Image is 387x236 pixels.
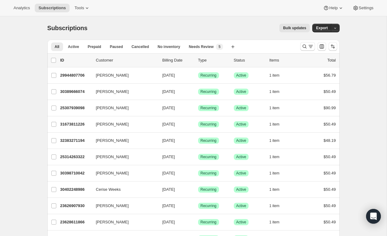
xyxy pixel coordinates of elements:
[329,6,337,10] span: Help
[96,154,129,160] span: [PERSON_NAME]
[60,170,91,176] p: 30398710042
[162,187,175,192] span: [DATE]
[316,26,328,30] span: Export
[60,57,91,63] p: ID
[60,203,91,209] p: 23626907930
[96,170,129,176] span: [PERSON_NAME]
[279,24,310,32] button: Bulk updates
[324,203,336,208] span: $50.49
[201,106,217,110] span: Recurring
[269,104,286,112] button: 1 item
[92,185,154,194] button: Cerise Weeks
[236,89,246,94] span: Active
[60,219,91,225] p: 23628611866
[132,44,149,49] span: Cancelled
[110,44,123,49] span: Paused
[269,218,286,226] button: 1 item
[60,202,336,210] div: 23626907930[PERSON_NAME][DATE]SuccessRecurringSuccessActive1 item$50.49
[71,4,94,12] button: Tools
[60,105,91,111] p: 25307939098
[198,57,229,63] div: Type
[317,42,326,51] button: Customize table column order and visibility
[283,26,306,30] span: Bulk updates
[269,169,286,178] button: 1 item
[269,87,286,96] button: 1 item
[324,154,336,159] span: $50.49
[218,44,221,49] span: 5
[349,4,377,12] button: Settings
[324,106,336,110] span: $90.99
[35,4,70,12] button: Subscriptions
[201,203,217,208] span: Recurring
[92,217,154,227] button: [PERSON_NAME]
[60,185,336,194] div: 30402248986Cerise Weeks[DATE]SuccessRecurringSuccessActive1 item$50.49
[236,171,246,176] span: Active
[60,153,336,161] div: 25314263322[PERSON_NAME][DATE]SuccessRecurringSuccessActive1 item$50.49
[269,203,280,208] span: 1 item
[96,57,158,63] p: Customer
[162,57,193,63] p: Billing Date
[96,121,129,127] span: [PERSON_NAME]
[162,220,175,224] span: [DATE]
[269,89,280,94] span: 1 item
[162,138,175,143] span: [DATE]
[38,6,66,10] span: Subscriptions
[96,138,129,144] span: [PERSON_NAME]
[319,4,347,12] button: Help
[312,24,331,32] button: Export
[92,87,154,97] button: [PERSON_NAME]
[158,44,180,49] span: No inventory
[162,122,175,126] span: [DATE]
[88,44,101,49] span: Prepaid
[201,154,217,159] span: Recurring
[55,44,59,49] span: All
[92,136,154,146] button: [PERSON_NAME]
[329,42,337,51] button: Sort the results
[201,220,217,225] span: Recurring
[228,42,238,51] button: Create new view
[96,219,129,225] span: [PERSON_NAME]
[60,169,336,178] div: 30398710042[PERSON_NAME][DATE]SuccessRecurringSuccessActive1 item$50.49
[92,103,154,113] button: [PERSON_NAME]
[201,122,217,127] span: Recurring
[269,154,280,159] span: 1 item
[269,73,280,78] span: 1 item
[269,220,280,225] span: 1 item
[68,44,79,49] span: Active
[236,220,246,225] span: Active
[10,4,34,12] button: Analytics
[96,203,129,209] span: [PERSON_NAME]
[324,73,336,78] span: $56.79
[92,168,154,178] button: [PERSON_NAME]
[162,203,175,208] span: [DATE]
[162,73,175,78] span: [DATE]
[236,154,246,159] span: Active
[269,185,286,194] button: 1 item
[201,73,217,78] span: Recurring
[359,6,373,10] span: Settings
[269,122,280,127] span: 1 item
[324,138,336,143] span: $48.19
[269,120,286,129] button: 1 item
[324,122,336,126] span: $50.49
[92,119,154,129] button: [PERSON_NAME]
[60,57,336,63] div: IDCustomerBilling DateTypeStatusItemsTotal
[269,202,286,210] button: 1 item
[269,136,286,145] button: 1 item
[234,57,265,63] p: Status
[366,209,381,224] div: Open Intercom Messenger
[162,89,175,94] span: [DATE]
[60,89,91,95] p: 30389666074
[236,106,246,110] span: Active
[60,87,336,96] div: 30389666074[PERSON_NAME][DATE]SuccessRecurringSuccessActive1 item$50.49
[269,71,286,80] button: 1 item
[201,187,217,192] span: Recurring
[60,186,91,193] p: 30402248986
[327,57,336,63] p: Total
[162,106,175,110] span: [DATE]
[324,220,336,224] span: $50.49
[60,120,336,129] div: 31673811226[PERSON_NAME][DATE]SuccessRecurringSuccessActive1 item$50.49
[324,171,336,175] span: $50.49
[201,171,217,176] span: Recurring
[96,186,121,193] span: Cerise Weeks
